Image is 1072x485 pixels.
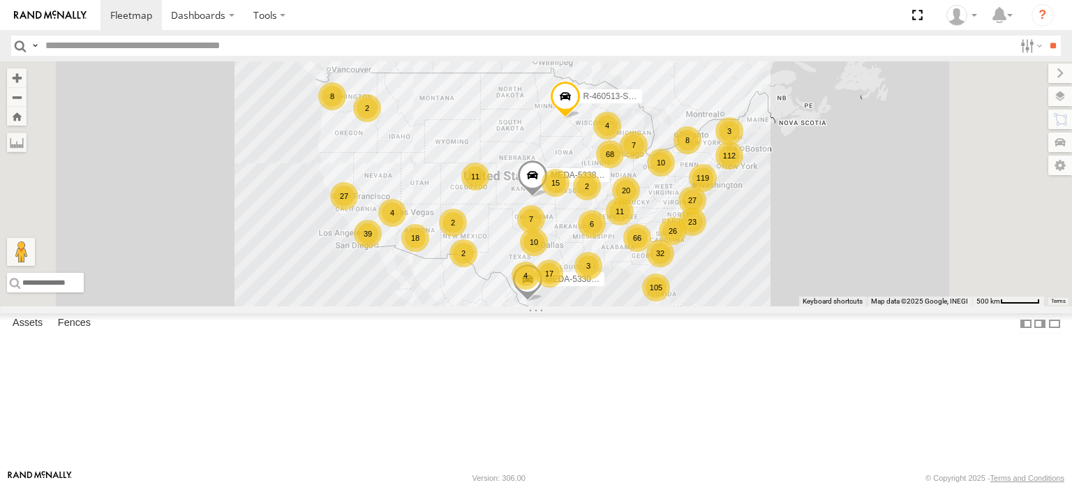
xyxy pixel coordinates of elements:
label: Search Query [29,36,40,56]
div: 66 [623,224,651,252]
label: Measure [7,133,27,152]
label: Dock Summary Table to the Left [1019,313,1033,334]
div: © Copyright 2025 - [925,474,1064,482]
div: 15 [542,169,569,197]
button: Zoom Home [7,107,27,126]
div: 112 [715,142,743,170]
button: Zoom out [7,87,27,107]
div: 68 [596,140,624,168]
div: 10 [520,228,548,256]
div: Jerry Constable [941,5,982,26]
div: 26 [659,217,687,245]
i: ? [1032,4,1054,27]
span: MEDA-533802-Roll [551,170,623,180]
span: MEDA-533001-Roll [546,274,618,284]
span: R-460513-Swing [583,91,646,101]
div: Version: 306.00 [472,474,526,482]
div: 4 [378,199,406,227]
a: Terms and Conditions [990,474,1064,482]
div: 7 [517,205,545,233]
div: 3 [574,252,602,280]
span: 500 km [976,297,1000,305]
button: Map Scale: 500 km per 53 pixels [972,297,1044,306]
a: Terms (opens in new tab) [1051,299,1066,304]
button: Drag Pegman onto the map to open Street View [7,238,35,266]
a: Visit our Website [8,471,72,485]
div: 8 [673,126,701,154]
div: 27 [678,186,706,214]
div: 17 [535,260,563,288]
div: 3 [715,117,743,145]
button: Zoom in [7,68,27,87]
div: 7 [620,131,648,159]
button: Keyboard shortcuts [803,297,863,306]
div: 2 [573,172,601,200]
div: 4 [512,262,539,290]
div: 27 [330,182,358,210]
div: 2 [353,94,381,122]
div: 23 [678,208,706,236]
div: 10 [647,149,675,177]
label: Assets [6,314,50,334]
div: 32 [646,239,674,267]
label: Hide Summary Table [1048,313,1062,334]
label: Map Settings [1048,156,1072,175]
div: 39 [354,220,382,248]
label: Search Filter Options [1015,36,1045,56]
label: Fences [51,314,98,334]
div: 105 [642,274,670,301]
img: rand-logo.svg [14,10,87,20]
div: 2 [439,209,467,237]
div: 18 [401,224,429,252]
div: 119 [689,164,717,192]
div: 4 [593,112,621,140]
div: 8 [318,82,346,110]
div: 11 [461,163,489,191]
div: 2 [449,239,477,267]
div: 11 [606,197,634,225]
span: Map data ©2025 Google, INEGI [871,297,968,305]
div: 20 [612,177,640,204]
label: Dock Summary Table to the Right [1033,313,1047,334]
div: 6 [578,210,606,238]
